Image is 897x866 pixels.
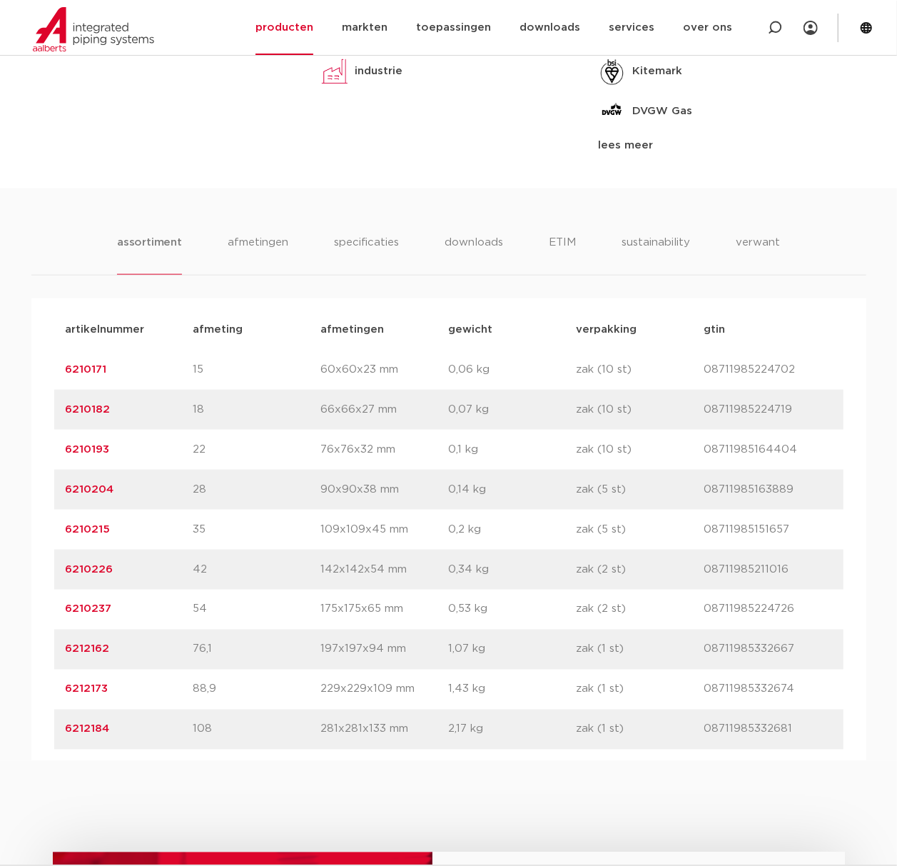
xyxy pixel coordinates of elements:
[66,484,114,495] a: 6210204
[66,724,110,735] a: 6212184
[321,641,449,658] p: 197x197x94 mm
[704,721,832,738] p: 08711985332681
[549,234,576,275] li: ETIM
[449,561,577,578] p: 0,34 kg
[193,401,321,418] p: 18
[321,481,449,498] p: 90x90x38 mm
[66,444,110,455] a: 6210193
[193,441,321,458] p: 22
[193,521,321,538] p: 35
[632,63,682,80] p: Kitemark
[577,321,704,338] p: verpakking
[632,103,692,120] p: DVGW Gas
[66,644,110,655] a: 6212162
[577,441,704,458] p: zak (10 st)
[736,234,780,275] li: verwant
[449,521,577,538] p: 0,2 kg
[577,401,704,418] p: zak (10 st)
[449,361,577,378] p: 0,06 kg
[321,561,449,578] p: 142x142x54 mm
[321,521,449,538] p: 109x109x45 mm
[449,401,577,418] p: 0,07 kg
[577,361,704,378] p: zak (10 st)
[321,401,449,418] p: 66x66x27 mm
[321,441,449,458] p: 76x76x32 mm
[449,681,577,698] p: 1,43 kg
[598,97,627,126] img: DVGW Gas
[193,561,321,578] p: 42
[598,57,627,86] img: Kitemark
[577,681,704,698] p: zak (1 st)
[334,234,399,275] li: specificaties
[193,481,321,498] p: 28
[449,441,577,458] p: 0,1 kg
[193,361,321,378] p: 15
[66,684,108,695] a: 6212173
[449,321,577,338] p: gewicht
[66,364,107,375] a: 6210171
[577,641,704,658] p: zak (1 st)
[577,721,704,738] p: zak (1 st)
[355,63,402,80] p: industrie
[321,601,449,618] p: 175x175x65 mm
[577,561,704,578] p: zak (2 st)
[321,681,449,698] p: 229x229x109 mm
[449,641,577,658] p: 1,07 kg
[704,401,832,418] p: 08711985224719
[193,601,321,618] p: 54
[704,521,832,538] p: 08711985151657
[704,361,832,378] p: 08711985224702
[704,681,832,698] p: 08711985332674
[704,561,832,578] p: 08711985211016
[445,234,503,275] li: downloads
[449,601,577,618] p: 0,53 kg
[66,524,111,535] a: 6210215
[193,321,321,338] p: afmeting
[66,604,112,615] a: 6210237
[598,137,854,154] div: lees meer
[66,564,113,575] a: 6210226
[449,721,577,738] p: 2,17 kg
[321,361,449,378] p: 60x60x23 mm
[704,441,832,458] p: 08711985164404
[577,521,704,538] p: zak (5 st)
[117,234,182,275] li: assortiment
[704,641,832,658] p: 08711985332667
[704,601,832,618] p: 08711985224726
[228,234,288,275] li: afmetingen
[704,321,832,338] p: gtin
[321,321,449,338] p: afmetingen
[193,681,321,698] p: 88,9
[193,641,321,658] p: 76,1
[704,481,832,498] p: 08711985163889
[622,234,690,275] li: sustainability
[577,481,704,498] p: zak (5 st)
[193,721,321,738] p: 108
[320,57,349,86] img: industrie
[321,721,449,738] p: 281x281x133 mm
[66,404,111,415] a: 6210182
[66,321,193,338] p: artikelnummer
[449,481,577,498] p: 0,14 kg
[577,601,704,618] p: zak (2 st)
